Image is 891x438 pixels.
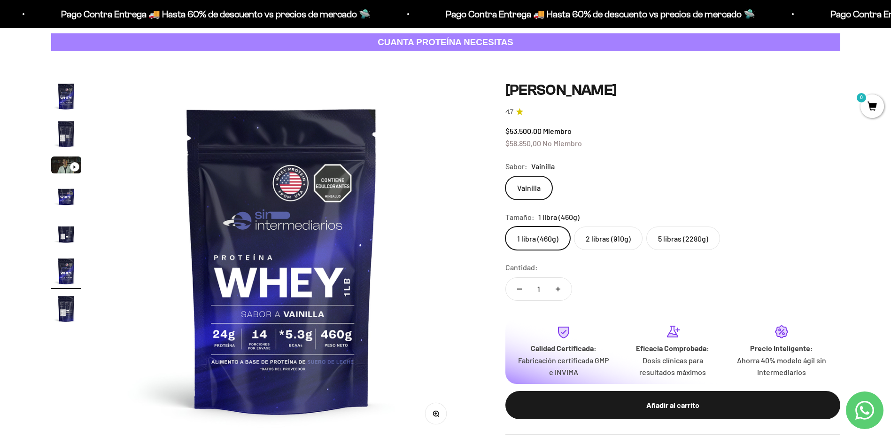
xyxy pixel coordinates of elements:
[505,211,535,223] legend: Tamaño:
[51,81,81,114] button: Ir al artículo 1
[531,160,555,172] span: Vainilla
[51,294,81,327] button: Ir al artículo 7
[542,139,582,148] span: No Miembro
[626,354,720,378] p: Dosis clínicas para resultados máximos
[51,81,81,111] img: Proteína Whey - Vainilla
[531,344,597,352] strong: Calidad Certificada:
[750,344,813,352] strong: Precio Inteligente:
[51,256,81,289] button: Ir al artículo 6
[544,278,572,300] button: Aumentar cantidad
[51,219,81,251] button: Ir al artículo 5
[54,7,363,22] p: Pago Contra Entrega 🚚 Hasta 60% de descuento vs precios de mercado 🛸
[51,256,81,286] img: Proteína Whey - Vainilla
[438,7,748,22] p: Pago Contra Entrega 🚚 Hasta 60% de descuento vs precios de mercado 🛸
[505,107,513,117] span: 4.7
[51,119,81,149] img: Proteína Whey - Vainilla
[378,37,513,47] strong: CUANTA PROTEÍNA NECESITAS
[505,81,840,99] h1: [PERSON_NAME]
[51,119,81,152] button: Ir al artículo 2
[51,181,81,214] button: Ir al artículo 4
[505,107,840,117] a: 4.74.7 de 5.0 estrellas
[538,211,580,223] span: 1 libra (460g)
[51,294,81,324] img: Proteína Whey - Vainilla
[505,160,527,172] legend: Sabor:
[103,81,460,438] img: Proteína Whey - Vainilla
[505,126,542,135] span: $53.500,00
[51,181,81,211] img: Proteína Whey - Vainilla
[636,344,709,352] strong: Eficacia Comprobada:
[856,92,867,103] mark: 0
[524,399,821,411] div: Añadir al carrito
[505,391,840,419] button: Añadir al carrito
[735,354,829,378] p: Ahorra 40% modelo ágil sin intermediarios
[543,126,572,135] span: Miembro
[506,278,533,300] button: Reducir cantidad
[517,354,611,378] p: Fabricación certificada GMP e INVIMA
[51,156,81,176] button: Ir al artículo 3
[51,33,840,52] a: CUANTA PROTEÍNA NECESITAS
[51,219,81,249] img: Proteína Whey - Vainilla
[860,102,884,112] a: 0
[505,139,541,148] span: $58.850,00
[505,261,538,274] label: Cantidad:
